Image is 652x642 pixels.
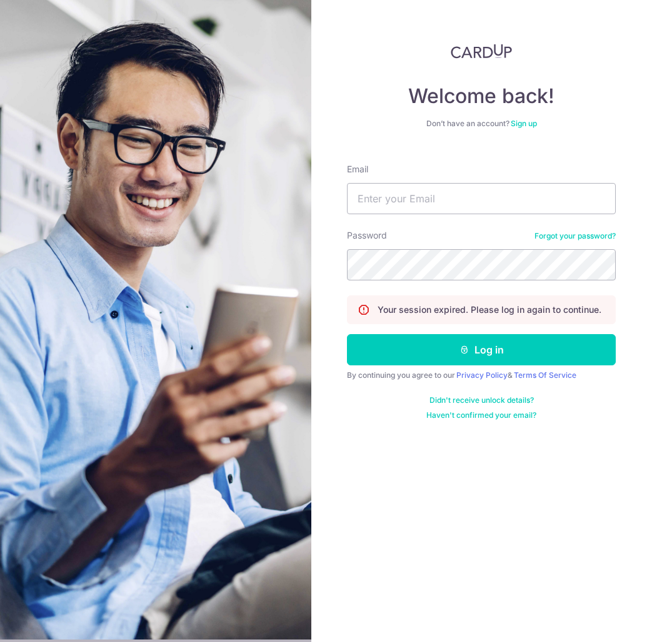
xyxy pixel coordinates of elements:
[514,370,576,380] a: Terms Of Service
[426,410,536,420] a: Haven't confirmed your email?
[347,183,616,214] input: Enter your Email
[347,163,368,175] label: Email
[456,370,508,380] a: Privacy Policy
[347,84,616,109] h4: Welcome back!
[347,334,616,365] button: Log in
[429,395,534,405] a: Didn't receive unlock details?
[378,304,601,316] p: Your session expired. Please log in again to continue.
[534,231,616,241] a: Forgot your password?
[347,229,387,242] label: Password
[511,119,537,128] a: Sign up
[347,119,616,129] div: Don’t have an account?
[347,370,616,380] div: By continuing you agree to our &
[451,44,512,59] img: CardUp Logo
